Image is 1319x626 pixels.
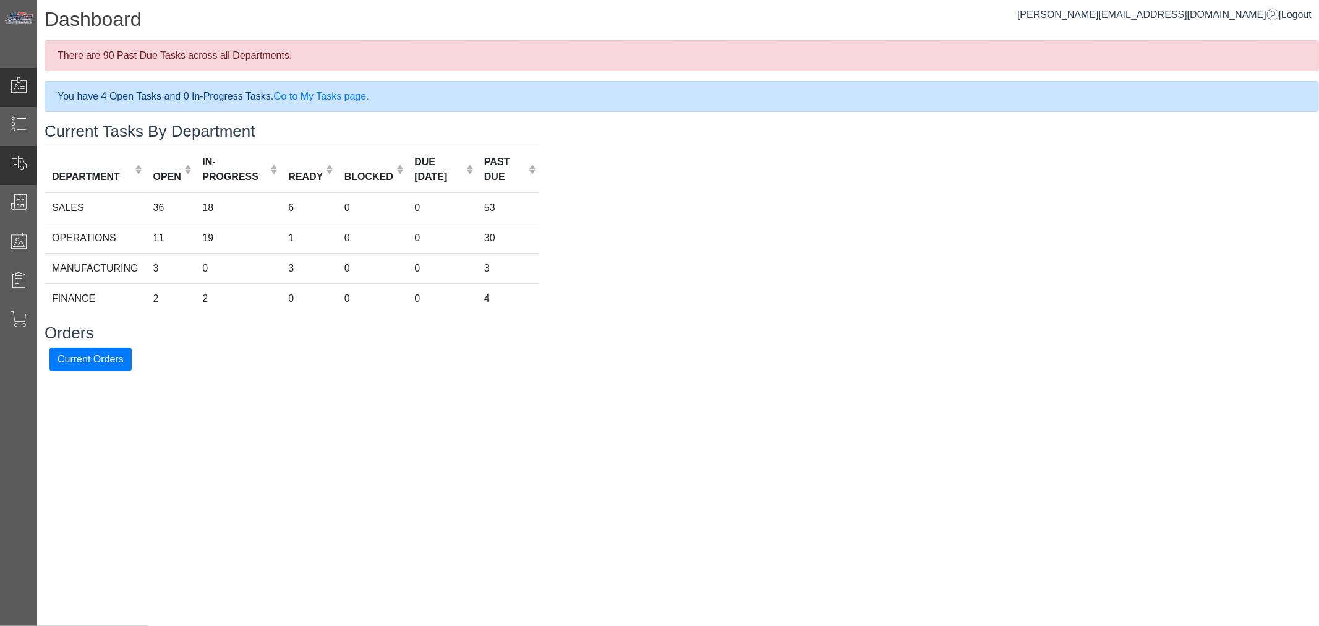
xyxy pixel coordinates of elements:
a: Current Orders [49,353,132,364]
td: 4 [477,283,539,314]
div: | [1017,7,1312,22]
h3: Current Tasks By Department [45,122,1319,141]
h1: Dashboard [45,7,1319,35]
div: There are 90 Past Due Tasks across all Departments. [45,40,1319,71]
td: 6 [281,192,336,223]
div: READY [288,169,323,184]
div: BLOCKED [344,169,393,184]
td: 2 [195,283,281,314]
td: 3 [281,253,336,283]
td: 30 [477,223,539,253]
td: SALES [45,192,146,223]
td: 0 [407,223,477,253]
td: 0 [195,253,281,283]
td: 0 [337,253,408,283]
button: Current Orders [49,348,132,371]
td: MANUFACTURING [45,253,146,283]
div: DUE [DATE] [414,155,463,184]
a: [PERSON_NAME][EMAIL_ADDRESS][DOMAIN_NAME] [1017,9,1279,20]
h3: Orders [45,324,1319,343]
td: 0 [337,223,408,253]
td: 0 [281,283,336,314]
img: Metals Direct Inc Logo [4,11,35,25]
div: PAST DUE [484,155,526,184]
span: Logout [1281,9,1312,20]
td: FINANCE [45,283,146,314]
td: 0 [337,192,408,223]
td: 0 [407,192,477,223]
td: 0 [337,283,408,314]
td: 3 [146,253,195,283]
td: 36 [146,192,195,223]
td: 0 [407,253,477,283]
div: You have 4 Open Tasks and 0 In-Progress Tasks. [45,81,1319,112]
td: 1 [281,223,336,253]
td: 0 [407,283,477,314]
td: 2 [146,283,195,314]
div: IN-PROGRESS [202,155,267,184]
td: 11 [146,223,195,253]
td: OPERATIONS [45,223,146,253]
td: 53 [477,192,539,223]
td: 18 [195,192,281,223]
div: OPEN [153,169,181,184]
a: Go to My Tasks page. [273,91,369,101]
div: DEPARTMENT [52,169,132,184]
td: 3 [477,253,539,283]
td: 19 [195,223,281,253]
